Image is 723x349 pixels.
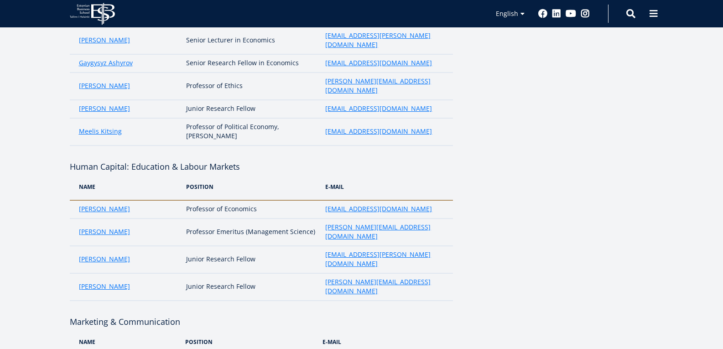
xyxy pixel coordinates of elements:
[552,9,561,18] a: Linkedin
[182,73,321,100] td: Professor of Ethics
[182,273,321,301] td: Junior Research Fellow
[325,31,443,49] a: [EMAIL_ADDRESS][PERSON_NAME][DOMAIN_NAME]
[325,277,443,296] a: [PERSON_NAME][EMAIL_ADDRESS][DOMAIN_NAME]
[182,100,321,118] td: Junior Research Fellow
[182,219,321,246] td: Professor Emeritus (Management Science)
[79,58,133,68] a: Gaygysyz Ashyrov
[79,255,130,264] a: [PERSON_NAME]
[79,127,122,136] a: Meelis Kitsing
[325,58,432,68] a: [EMAIL_ADDRESS][DOMAIN_NAME]
[182,27,321,54] td: Senior Lecturer in Economics
[325,77,443,95] a: [PERSON_NAME][EMAIL_ADDRESS][DOMAIN_NAME]
[79,36,130,45] a: [PERSON_NAME]
[182,173,321,200] th: POSITION
[70,315,453,328] h4: Marketing & Communication
[321,173,453,200] th: e-MAIL
[182,200,321,219] td: Professor of Economics
[79,282,130,291] a: [PERSON_NAME]
[182,246,321,273] td: Junior Research Fellow
[566,9,576,18] a: Youtube
[182,54,321,73] td: Senior Research Fellow in Economics
[325,223,443,241] a: [PERSON_NAME][EMAIL_ADDRESS][DOMAIN_NAME]
[581,9,590,18] a: Instagram
[325,127,432,136] a: [EMAIL_ADDRESS][DOMAIN_NAME]
[325,204,432,214] a: [EMAIL_ADDRESS][DOMAIN_NAME]
[325,104,432,113] a: [EMAIL_ADDRESS][DOMAIN_NAME]
[182,118,321,146] td: Professor of Political Economy, [PERSON_NAME]
[325,250,443,268] a: [EMAIL_ADDRESS][PERSON_NAME][DOMAIN_NAME]
[79,204,130,214] a: [PERSON_NAME]
[79,104,130,113] a: [PERSON_NAME]
[79,81,130,90] a: [PERSON_NAME]
[538,9,547,18] a: Facebook
[70,173,182,200] th: NAME
[79,227,130,236] a: [PERSON_NAME]
[70,160,453,173] h4: Human Capital: Education & Labour Markets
